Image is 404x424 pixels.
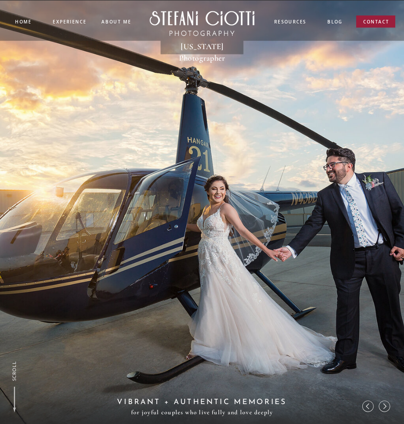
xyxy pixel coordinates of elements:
[363,19,389,28] a: contact
[15,19,31,25] a: Home
[110,397,293,406] h2: VIBRANT + Authentic Memories
[327,19,342,26] a: blog
[11,361,18,381] a: SCROLL
[53,19,86,24] a: experience
[274,19,307,26] a: resources
[165,41,239,53] h1: [US_STATE] Photographer
[129,407,275,417] h3: for joyful couples who live fully and love deeply
[101,19,132,25] a: ABOUT ME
